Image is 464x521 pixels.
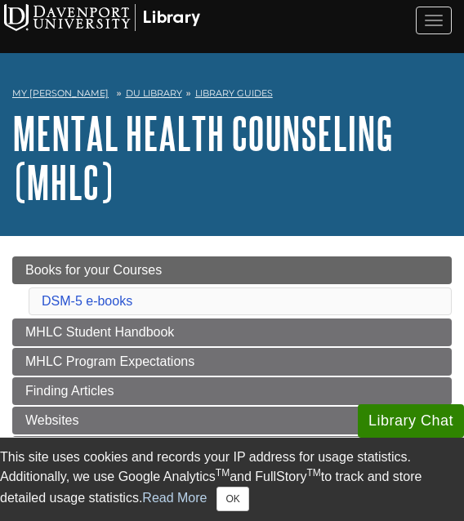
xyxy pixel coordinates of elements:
[12,87,109,100] a: My [PERSON_NAME]
[25,413,79,427] span: Websites
[12,407,452,434] a: Websites
[358,404,464,438] button: Library Chat
[12,377,452,405] a: Finding Articles
[25,354,194,368] span: MHLC Program Expectations
[12,108,393,207] a: Mental Health Counseling (MHLC)
[12,436,452,464] a: E-Books from the DU Library
[12,318,452,346] a: MHLC Student Handbook
[216,467,230,479] sup: TM
[4,4,200,31] img: Davenport University Logo
[195,87,273,99] a: Library Guides
[12,348,452,376] a: MHLC Program Expectations
[12,256,452,284] a: Books for your Courses
[25,325,174,339] span: MHLC Student Handbook
[25,384,114,398] span: Finding Articles
[42,294,132,308] a: DSM-5 e-books
[306,467,320,479] sup: TM
[142,491,207,505] a: Read More
[25,263,162,277] span: Books for your Courses
[216,487,248,511] button: Close
[126,87,182,99] a: DU Library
